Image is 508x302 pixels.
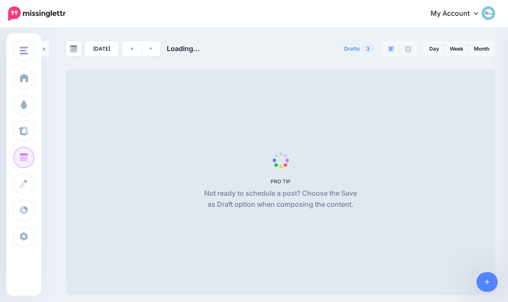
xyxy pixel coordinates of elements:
[85,41,119,57] a: [DATE]
[339,41,379,57] a: Drafts3
[424,42,444,56] a: Day
[167,44,200,53] span: Loading...
[405,46,411,52] img: facebook-grey-square.png
[388,46,394,52] img: paragraph-boxed.png
[70,45,77,53] img: calendar-grey-darker.png
[201,178,360,185] h5: PRO TIP
[362,45,374,53] span: 3
[20,47,28,54] img: menu.png
[469,42,494,56] a: Month
[8,6,66,21] img: Missinglettr
[344,46,360,51] span: Drafts
[445,42,468,56] a: Week
[201,188,360,210] p: Not ready to schedule a post? Choose the Save as Draft option when composing the content.
[422,3,495,24] a: My Account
